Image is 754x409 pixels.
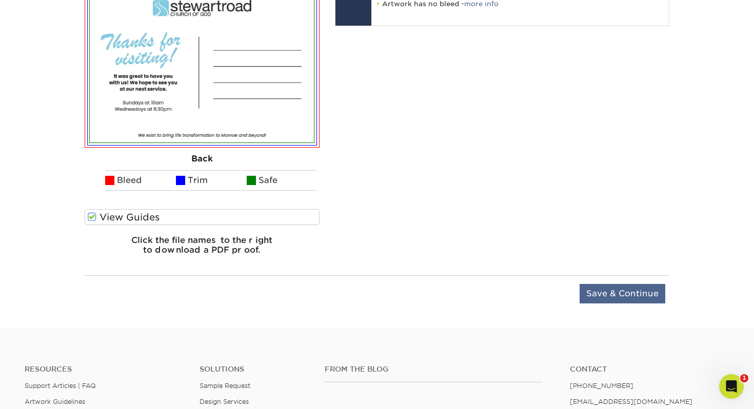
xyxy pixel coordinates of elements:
a: [EMAIL_ADDRESS][DOMAIN_NAME] [570,398,692,405]
label: View Guides [85,209,320,225]
li: Bleed [105,170,176,191]
h6: Click the file names to the right to download a PDF proof. [85,235,320,263]
input: Save & Continue [580,284,665,303]
a: Design Services [200,398,249,405]
a: [PHONE_NUMBER] [570,382,633,390]
iframe: Intercom live chat [719,374,744,399]
h4: Solutions [200,365,309,374]
a: Artwork Guidelines [25,398,85,405]
a: Contact [570,365,729,374]
div: Back [85,148,320,170]
span: 1 [740,374,748,382]
li: Trim [176,170,247,191]
a: Support Articles | FAQ [25,382,96,390]
li: Safe [247,170,318,191]
h4: Resources [25,365,184,374]
a: Sample Request [200,382,250,390]
h4: From the Blog [325,365,542,374]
